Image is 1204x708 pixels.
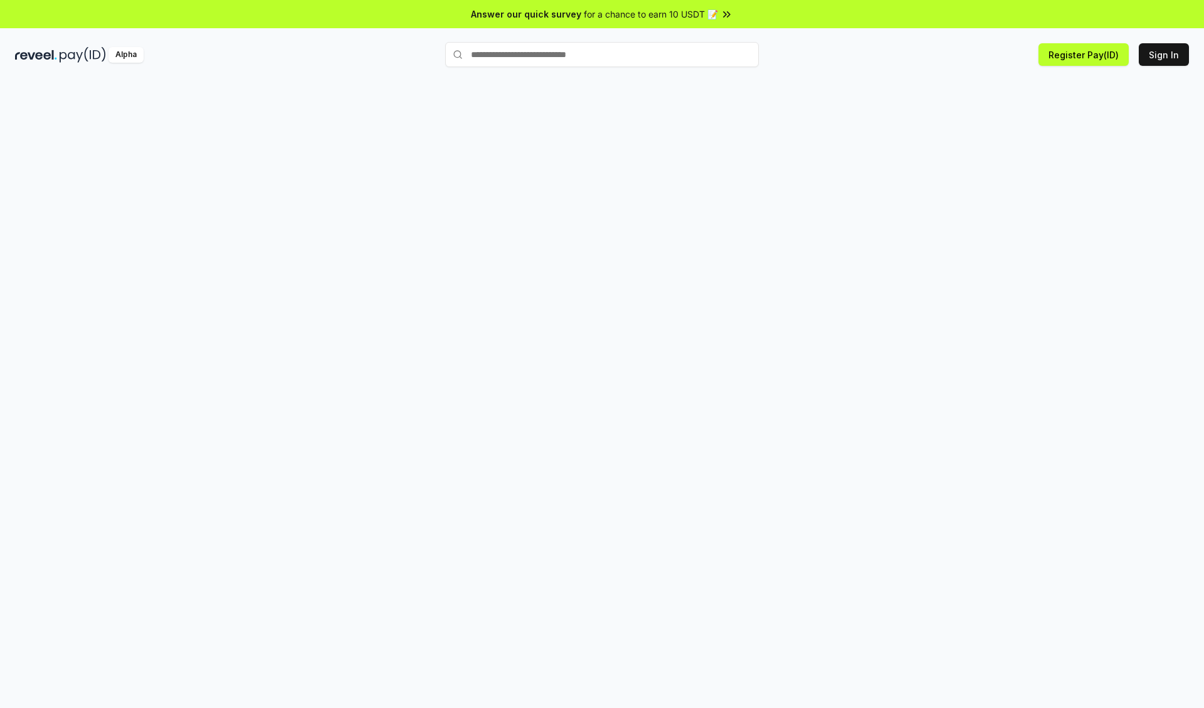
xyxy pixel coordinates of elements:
span: for a chance to earn 10 USDT 📝 [584,8,718,21]
button: Register Pay(ID) [1038,43,1129,66]
img: reveel_dark [15,47,57,63]
img: pay_id [60,47,106,63]
span: Answer our quick survey [471,8,581,21]
div: Alpha [108,47,144,63]
button: Sign In [1139,43,1189,66]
